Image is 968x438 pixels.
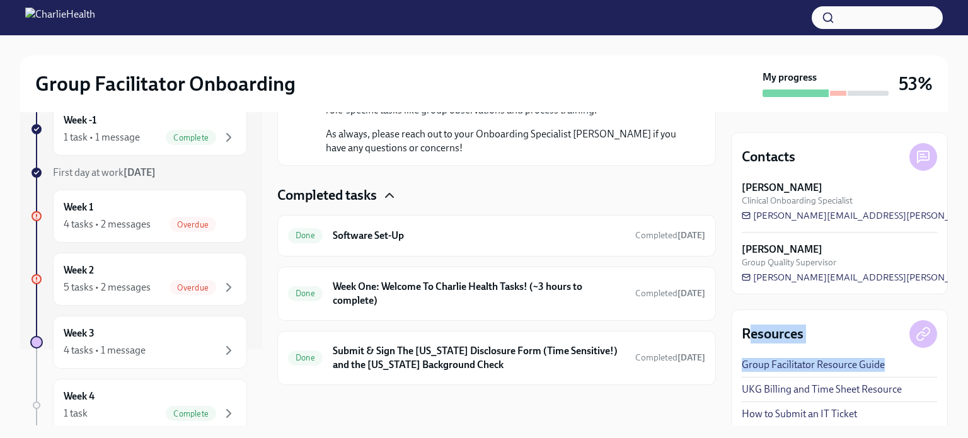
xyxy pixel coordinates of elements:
[288,226,705,246] a: DoneSoftware Set-UpCompleted[DATE]
[635,229,705,241] span: September 8th, 2025 13:54
[64,406,88,420] div: 1 task
[742,358,885,372] a: Group Facilitator Resource Guide
[333,280,625,308] h6: Week One: Welcome To Charlie Health Tasks! (~3 hours to complete)
[288,277,705,310] a: DoneWeek One: Welcome To Charlie Health Tasks! (~3 hours to complete)Completed[DATE]
[170,283,216,292] span: Overdue
[25,8,95,28] img: CharlieHealth
[635,287,705,299] span: September 22nd, 2025 12:52
[742,181,822,195] strong: [PERSON_NAME]
[30,103,247,156] a: Week -11 task • 1 messageComplete
[742,407,857,421] a: How to Submit an IT Ticket
[64,263,94,277] h6: Week 2
[288,353,323,362] span: Done
[64,280,151,294] div: 5 tasks • 2 messages
[30,379,247,432] a: Week 41 taskComplete
[64,217,151,231] div: 4 tasks • 2 messages
[64,326,95,340] h6: Week 3
[35,71,296,96] h2: Group Facilitator Onboarding
[288,342,705,374] a: DoneSubmit & Sign The [US_STATE] Disclosure Form (Time Sensitive!) and the [US_STATE] Background ...
[64,200,93,214] h6: Week 1
[742,256,836,268] span: Group Quality Supervisor
[677,288,705,299] strong: [DATE]
[635,352,705,363] span: Completed
[30,253,247,306] a: Week 25 tasks • 2 messagesOverdue
[170,220,216,229] span: Overdue
[742,243,822,256] strong: [PERSON_NAME]
[30,166,247,180] a: First day at work[DATE]
[277,186,377,205] h4: Completed tasks
[742,147,795,166] h4: Contacts
[899,72,933,95] h3: 53%
[53,166,156,178] span: First day at work
[30,190,247,243] a: Week 14 tasks • 2 messagesOverdue
[742,383,902,396] a: UKG Billing and Time Sheet Resource
[166,409,216,418] span: Complete
[635,288,705,299] span: Completed
[64,130,140,144] div: 1 task • 1 message
[677,230,705,241] strong: [DATE]
[277,186,716,205] div: Completed tasks
[677,352,705,363] strong: [DATE]
[742,195,853,207] span: Clinical Onboarding Specialist
[763,71,817,84] strong: My progress
[288,231,323,240] span: Done
[742,325,804,343] h4: Resources
[635,352,705,364] span: September 23rd, 2025 13:48
[288,289,323,298] span: Done
[64,389,95,403] h6: Week 4
[326,127,685,155] p: As always, please reach out to your Onboarding Specialist [PERSON_NAME] if you have any questions...
[64,343,146,357] div: 4 tasks • 1 message
[333,344,625,372] h6: Submit & Sign The [US_STATE] Disclosure Form (Time Sensitive!) and the [US_STATE] Background Check
[124,166,156,178] strong: [DATE]
[635,230,705,241] span: Completed
[166,133,216,142] span: Complete
[333,229,625,243] h6: Software Set-Up
[64,113,96,127] h6: Week -1
[30,316,247,369] a: Week 34 tasks • 1 message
